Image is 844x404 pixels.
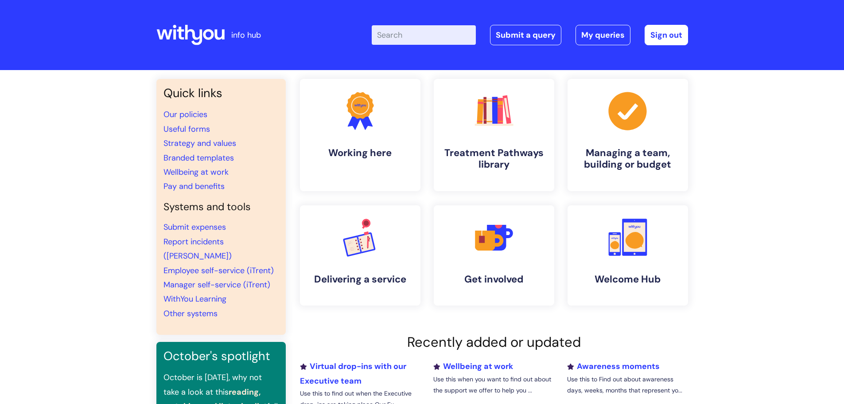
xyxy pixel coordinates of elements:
[300,361,406,386] a: Virtual drop-ins with our Executive team
[576,25,630,45] a: My queries
[490,25,561,45] a: Submit a query
[434,79,554,191] a: Treatment Pathways library
[163,138,236,149] a: Strategy and values
[163,236,232,261] a: Report incidents ([PERSON_NAME])
[163,153,234,163] a: Branded templates
[433,374,554,396] p: Use this when you want to find out about the support we offer to help you ...
[163,124,210,134] a: Useful forms
[307,147,413,159] h4: Working here
[163,222,226,232] a: Submit expenses
[300,205,420,306] a: Delivering a service
[645,25,688,45] a: Sign out
[163,109,207,120] a: Our policies
[163,294,226,304] a: WithYou Learning
[163,308,218,319] a: Other systems
[568,205,688,306] a: Welcome Hub
[441,147,547,171] h4: Treatment Pathways library
[231,28,261,42] p: info hub
[433,361,513,372] a: Wellbeing at work
[372,25,688,45] div: | -
[163,349,279,363] h3: October's spotlight
[568,79,688,191] a: Managing a team, building or budget
[300,79,420,191] a: Working here
[163,279,270,290] a: Manager self-service (iTrent)
[372,25,476,45] input: Search
[567,361,660,372] a: Awareness moments
[434,205,554,306] a: Get involved
[575,274,681,285] h4: Welcome Hub
[163,265,274,276] a: Employee self-service (iTrent)
[567,374,688,396] p: Use this to Find out about awareness days, weeks, months that represent yo...
[163,201,279,213] h4: Systems and tools
[575,147,681,171] h4: Managing a team, building or budget
[163,181,225,192] a: Pay and benefits
[163,86,279,100] h3: Quick links
[300,334,688,350] h2: Recently added or updated
[441,274,547,285] h4: Get involved
[307,274,413,285] h4: Delivering a service
[163,167,229,177] a: Wellbeing at work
